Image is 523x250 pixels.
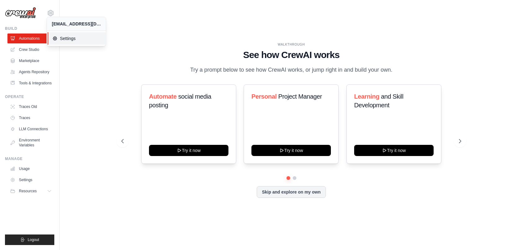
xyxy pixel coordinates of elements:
span: Settings [52,35,101,42]
a: Agents Repository [7,67,54,77]
div: Build [5,26,54,31]
a: LLM Connections [7,124,54,134]
p: Try a prompt below to see how CrewAI works, or jump right in and build your own. [187,65,396,74]
button: Try it now [251,145,331,156]
a: Automations [7,33,54,43]
span: Project Manager [278,93,322,100]
div: Manage [5,156,54,161]
div: Operate [5,94,54,99]
span: social media posting [149,93,211,109]
a: Traces Old [7,102,54,112]
span: Logout [28,237,39,242]
button: Logout [5,234,54,245]
span: Automate [149,93,177,100]
span: and Skill Development [354,93,403,109]
button: Try it now [149,145,228,156]
img: Logo [5,7,36,19]
button: Resources [7,186,54,196]
a: Usage [7,164,54,174]
a: Settings [7,175,54,185]
h1: See how CrewAI works [121,49,461,60]
a: Environment Variables [7,135,54,150]
a: Traces [7,113,54,123]
a: Crew Studio [7,45,54,55]
div: WALKTHROUGH [121,42,461,47]
span: Learning [354,93,379,100]
span: Personal [251,93,277,100]
button: Try it now [354,145,434,156]
div: [EMAIL_ADDRESS][DOMAIN_NAME] [52,21,101,27]
a: Settings [47,32,106,45]
button: Skip and explore on my own [257,186,326,198]
span: Resources [19,189,37,194]
a: Marketplace [7,56,54,66]
a: Tools & Integrations [7,78,54,88]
